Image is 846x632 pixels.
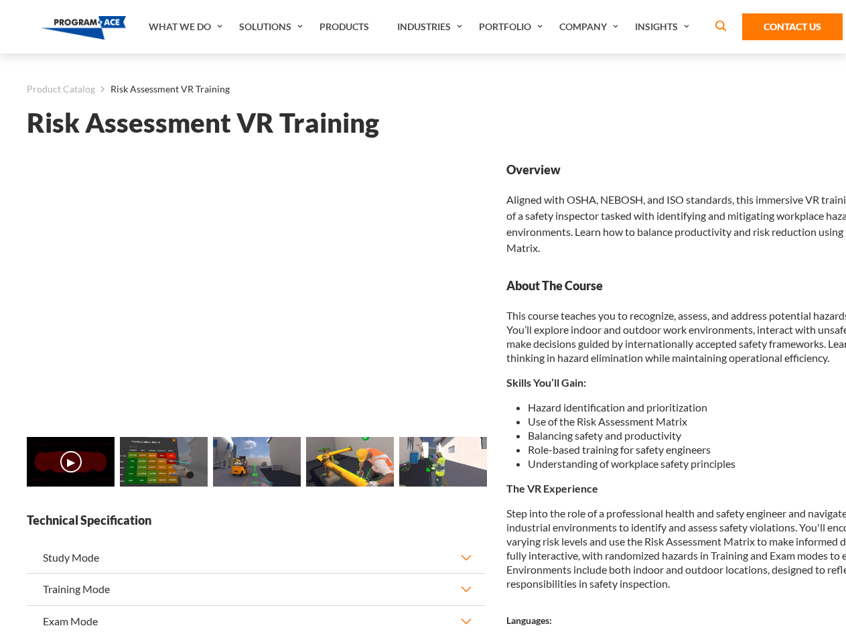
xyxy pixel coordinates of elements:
img: Risk Assessment VR Training - Preview 1 [120,437,208,487]
button: Training Mode [27,574,485,605]
strong: Languages: [506,615,552,626]
strong: Technical Specification [27,512,485,529]
button: ▶ [60,451,82,472]
li: Risk Assessment VR Training [95,80,230,98]
img: Risk Assessment VR Training - Preview 2 [213,437,301,487]
img: Risk Assessment VR Training - Preview 4 [399,437,487,487]
img: Risk Assessment VR Training - Preview 3 [306,437,394,487]
button: Study Mode [27,542,485,573]
a: Product Catalog [27,80,95,98]
iframe: Risk Assessment VR Training - Video 0 [27,162,485,420]
img: Risk Assessment VR Training - Video 0 [27,437,115,487]
img: Program-Ace [42,16,127,40]
a: Contact Us [742,13,843,40]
